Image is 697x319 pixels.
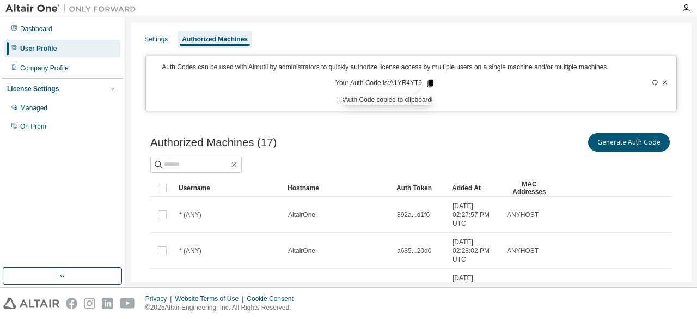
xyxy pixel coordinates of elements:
div: Added At [452,179,498,197]
img: instagram.svg [84,298,95,309]
p: Your Auth Code is: A1YR4YT9 [335,79,435,88]
div: Company Profile [20,64,69,73]
span: a685...20d0 [397,246,431,255]
span: ANYHOST [507,246,539,255]
img: facebook.svg [66,298,77,309]
span: 892a...d1f6 [397,210,430,219]
p: © 2025 Altair Engineering, Inc. All Rights Reserved. [145,303,300,312]
div: Managed [20,104,47,112]
span: [DATE] 02:27:57 PM UTC [453,202,497,228]
div: Settings [144,35,168,44]
button: Generate Auth Code [588,133,670,152]
span: [DATE] 02:28:02 PM UTC [453,238,497,264]
div: License Settings [7,85,59,93]
div: Hostname [288,179,388,197]
span: AltairOne [288,246,315,255]
div: Authorized Machines [182,35,248,44]
img: youtube.svg [120,298,136,309]
span: [DATE] 02:28:02 PM UTC [453,274,497,300]
div: MAC Addresses [506,179,552,197]
span: AltairOne [288,210,315,219]
div: Auth Token [396,179,443,197]
div: On Prem [20,122,46,131]
div: Cookie Consent [247,294,299,303]
img: altair_logo.svg [3,298,59,309]
p: Auth Codes can be used with Almutil by administrators to quickly authorize license access by mult... [152,63,618,72]
span: * (ANY) [179,210,201,219]
div: Privacy [145,294,175,303]
img: Altair One [5,3,142,14]
span: * (ANY) [179,246,201,255]
span: Authorized Machines (17) [150,136,277,149]
div: Website Terms of Use [175,294,247,303]
div: Auth Code copied to clipboard [344,94,432,105]
div: Dashboard [20,25,52,33]
img: linkedin.svg [102,298,113,309]
p: Expires in 13 minutes, 52 seconds [152,95,618,104]
div: User Profile [20,44,57,53]
span: ANYHOST [507,210,539,219]
div: Username [179,179,279,197]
